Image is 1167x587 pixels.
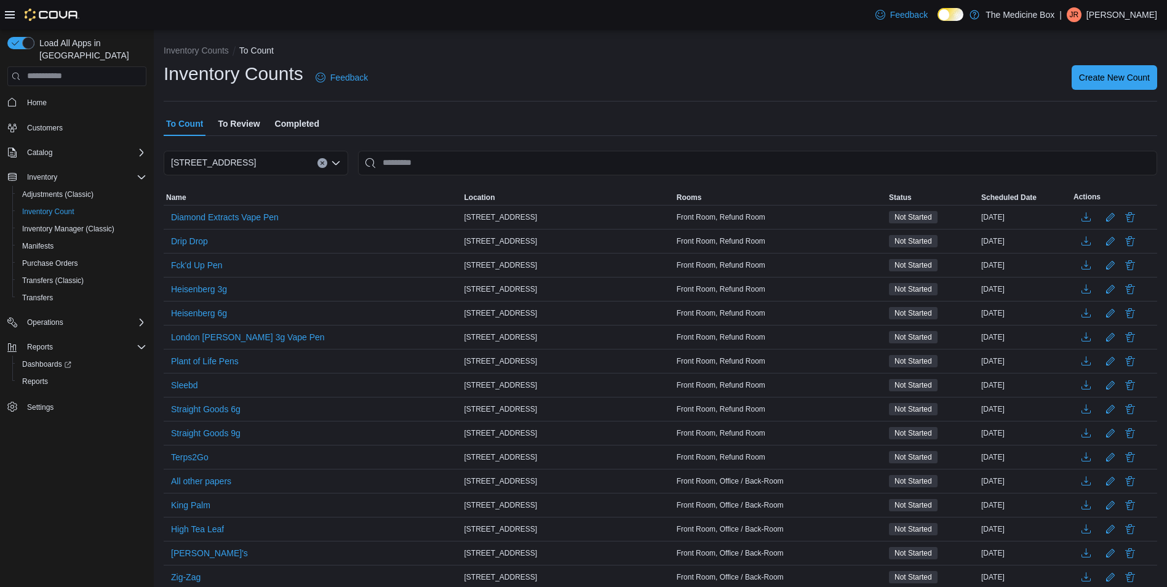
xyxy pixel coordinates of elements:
button: Straight Goods 6g [166,400,245,418]
span: Not Started [889,211,938,223]
div: Front Room, Refund Room [674,282,886,297]
button: Delete [1123,546,1137,561]
span: Reports [22,340,146,354]
button: Edit count details [1103,424,1118,442]
span: Inventory [22,170,146,185]
button: Delete [1123,426,1137,441]
span: Rooms [677,193,702,202]
div: Front Room, Refund Room [674,426,886,441]
span: [STREET_ADDRESS] [464,284,538,294]
span: Manifests [17,239,146,254]
button: Delete [1123,522,1137,537]
span: Heisenberg 6g [171,307,227,319]
button: Customers [2,119,151,137]
span: Feedback [890,9,928,21]
span: Not Started [894,332,932,343]
span: Dashboards [22,359,71,369]
span: Operations [22,315,146,330]
span: Settings [27,402,54,412]
button: Name [164,190,462,205]
span: Customers [27,123,63,133]
button: Delete [1123,210,1137,225]
span: Inventory [27,172,57,182]
button: Delete [1123,450,1137,465]
div: Jessyka R [1067,7,1081,22]
a: Home [22,95,52,110]
span: Not Started [894,572,932,583]
span: Dashboards [17,357,146,372]
h1: Inventory Counts [164,62,303,86]
button: [PERSON_NAME]'s [166,544,253,562]
span: Not Started [894,308,932,319]
button: Edit count details [1103,352,1118,370]
span: Operations [27,317,63,327]
p: The Medicine Box [986,7,1054,22]
button: Heisenberg 6g [166,304,232,322]
a: Inventory Count [17,204,79,219]
span: Location [464,193,495,202]
a: Inventory Manager (Classic) [17,222,119,236]
button: Edit count details [1103,448,1118,466]
span: To Review [218,111,260,136]
div: [DATE] [979,282,1071,297]
button: Edit count details [1103,256,1118,274]
span: Not Started [894,356,932,367]
span: Inventory Manager (Classic) [22,224,114,234]
span: Fck'd Up Pen [171,259,223,271]
div: [DATE] [979,306,1071,321]
span: Reports [17,374,146,389]
button: Fck'd Up Pen [166,256,228,274]
span: Heisenberg 3g [171,283,227,295]
button: Sleebd [166,376,203,394]
span: [STREET_ADDRESS] [464,236,538,246]
span: Status [889,193,912,202]
div: Front Room, Refund Room [674,378,886,393]
button: Edit count details [1103,400,1118,418]
button: Terps2Go [166,448,213,466]
div: Front Room, Refund Room [674,234,886,249]
div: Front Room, Refund Room [674,210,886,225]
span: Not Started [889,475,938,487]
span: Not Started [889,451,938,463]
a: Adjustments (Classic) [17,187,98,202]
span: Sleebd [171,379,198,391]
button: Transfers (Classic) [12,272,151,289]
span: Settings [22,399,146,414]
img: Cova [25,9,79,21]
span: King Palm [171,499,210,511]
div: [DATE] [979,522,1071,537]
button: Inventory Manager (Classic) [12,220,151,238]
a: Transfers (Classic) [17,273,89,288]
nav: An example of EuiBreadcrumbs [164,44,1157,59]
a: Manifests [17,239,58,254]
div: [DATE] [979,354,1071,369]
span: [PERSON_NAME]'s [171,547,248,559]
div: Front Room, Office / Back-Room [674,474,886,489]
span: Not Started [894,380,932,391]
a: Transfers [17,290,58,305]
span: Reports [22,377,48,386]
button: Edit count details [1103,208,1118,226]
span: Transfers [22,293,53,303]
button: Diamond Extracts Vape Pen [166,208,284,226]
span: Not Started [889,571,938,583]
span: Not Started [889,547,938,559]
span: Completed [275,111,319,136]
span: Customers [22,120,146,135]
span: Not Started [894,236,932,247]
button: Plant of Life Pens [166,352,244,370]
span: Transfers (Classic) [22,276,84,286]
button: Zig-Zag [166,568,205,586]
button: Catalog [2,144,151,161]
span: [STREET_ADDRESS] [464,524,538,534]
button: Delete [1123,378,1137,393]
span: Name [166,193,186,202]
span: Zig-Zag [171,571,201,583]
button: Scheduled Date [979,190,1071,205]
button: Delete [1123,258,1137,273]
a: Dashboards [12,356,151,373]
p: [PERSON_NAME] [1086,7,1157,22]
span: [STREET_ADDRESS] [464,548,538,558]
span: Create New Count [1079,71,1150,84]
a: Dashboards [17,357,76,372]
